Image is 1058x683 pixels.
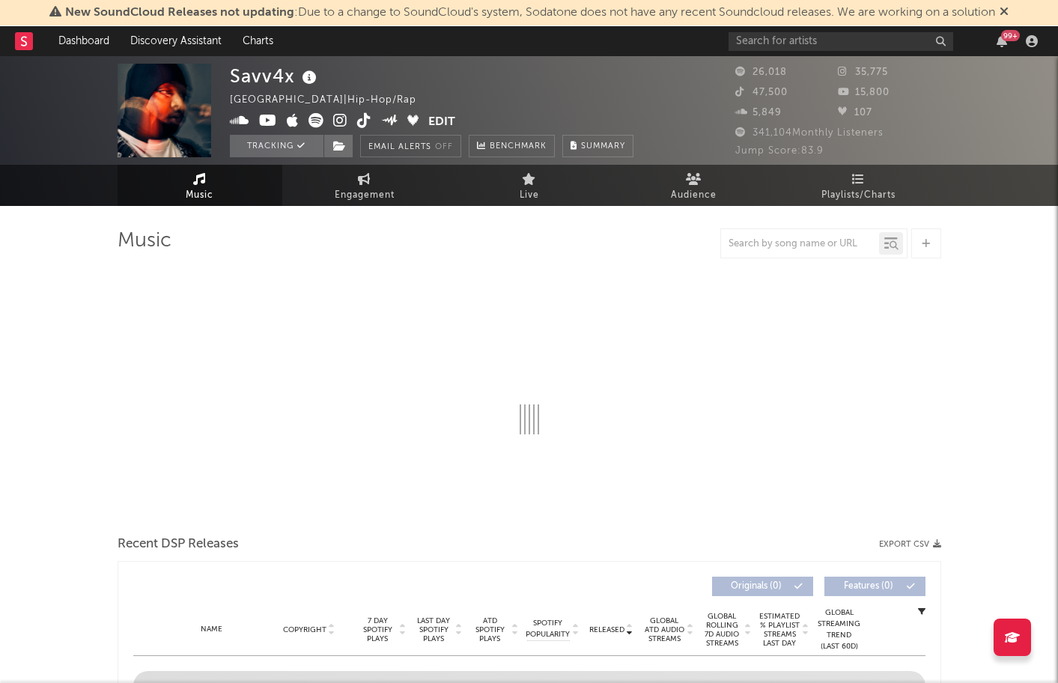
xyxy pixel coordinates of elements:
[759,612,800,648] span: Estimated % Playlist Streams Last Day
[1001,30,1020,41] div: 99 +
[526,618,570,640] span: Spotify Popularity
[612,165,776,206] a: Audience
[232,26,284,56] a: Charts
[834,582,903,591] span: Features ( 0 )
[562,135,633,157] button: Summary
[729,32,953,51] input: Search for artists
[230,135,323,157] button: Tracking
[283,625,326,634] span: Copyright
[581,142,625,151] span: Summary
[48,26,120,56] a: Dashboard
[735,67,787,77] span: 26,018
[702,612,743,648] span: Global Rolling 7D Audio Streams
[817,607,862,652] div: Global Streaming Trend (Last 60D)
[671,186,717,204] span: Audience
[230,91,434,109] div: [GEOGRAPHIC_DATA] | Hip-Hop/Rap
[282,165,447,206] a: Engagement
[520,186,539,204] span: Live
[735,88,788,97] span: 47,500
[490,138,547,156] span: Benchmark
[360,135,461,157] button: Email AlertsOff
[644,616,685,643] span: Global ATD Audio Streams
[118,165,282,206] a: Music
[447,165,612,206] a: Live
[65,7,995,19] span: : Due to a change to SoundCloud's system, Sodatone does not have any recent Soundcloud releases. ...
[428,113,455,132] button: Edit
[358,616,398,643] span: 7 Day Spotify Plays
[712,577,813,596] button: Originals(0)
[163,624,261,635] div: Name
[186,186,213,204] span: Music
[735,108,782,118] span: 5,849
[776,165,941,206] a: Playlists/Charts
[230,64,320,88] div: Savv4x
[1000,7,1009,19] span: Dismiss
[469,135,555,157] a: Benchmark
[65,7,294,19] span: New SoundCloud Releases not updating
[838,108,872,118] span: 107
[821,186,896,204] span: Playlists/Charts
[824,577,925,596] button: Features(0)
[735,146,824,156] span: Jump Score: 83.9
[335,186,395,204] span: Engagement
[735,128,884,138] span: 341,104 Monthly Listeners
[838,88,890,97] span: 15,800
[722,582,791,591] span: Originals ( 0 )
[118,535,239,553] span: Recent DSP Releases
[879,540,941,549] button: Export CSV
[838,67,888,77] span: 35,775
[721,238,879,250] input: Search by song name or URL
[589,625,624,634] span: Released
[120,26,232,56] a: Discovery Assistant
[997,35,1007,47] button: 99+
[470,616,510,643] span: ATD Spotify Plays
[414,616,454,643] span: Last Day Spotify Plays
[435,143,453,151] em: Off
